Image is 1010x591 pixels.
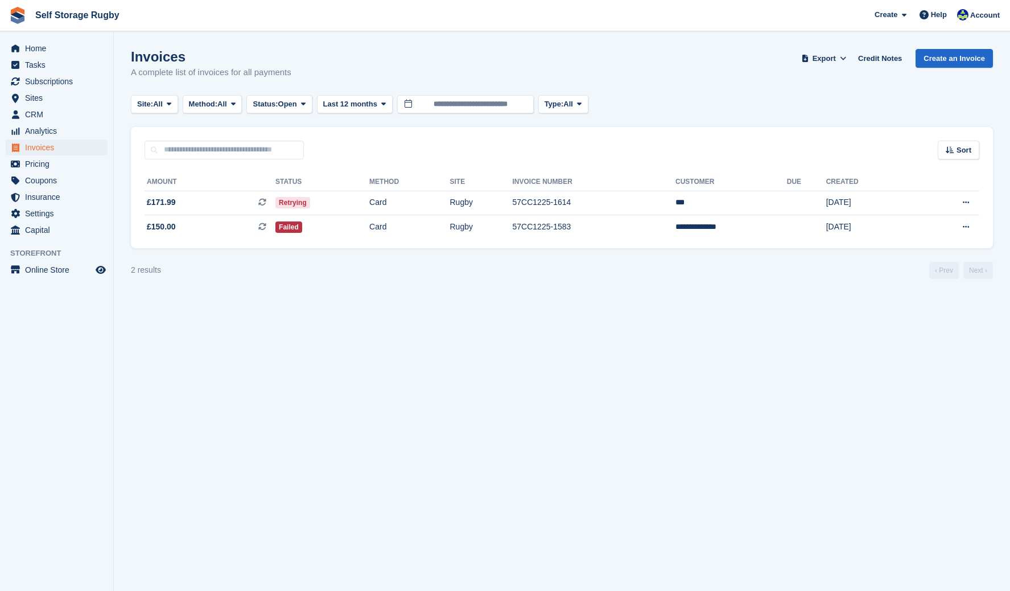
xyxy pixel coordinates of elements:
[6,40,108,56] a: menu
[317,95,393,114] button: Last 12 months
[826,173,914,191] th: Created
[369,191,450,215] td: Card
[826,191,914,215] td: [DATE]
[6,222,108,238] a: menu
[369,215,450,239] td: Card
[25,262,93,278] span: Online Store
[450,173,512,191] th: Site
[450,215,512,239] td: Rugby
[513,215,675,239] td: 57CC1225-1583
[131,95,178,114] button: Site: All
[6,57,108,73] a: menu
[25,73,93,89] span: Subscriptions
[131,264,161,276] div: 2 results
[275,221,302,233] span: Failed
[957,145,971,156] span: Sort
[25,156,93,172] span: Pricing
[131,66,291,79] p: A complete list of invoices for all payments
[369,173,450,191] th: Method
[25,139,93,155] span: Invoices
[450,191,512,215] td: Rugby
[787,173,826,191] th: Due
[131,49,291,64] h1: Invoices
[813,53,836,64] span: Export
[675,173,787,191] th: Customer
[6,189,108,205] a: menu
[183,95,242,114] button: Method: All
[6,123,108,139] a: menu
[826,215,914,239] td: [DATE]
[9,7,26,24] img: stora-icon-8386f47178a22dfd0bd8f6a31ec36ba5ce8667c1dd55bd0f319d3a0aa187defe.svg
[6,139,108,155] a: menu
[25,106,93,122] span: CRM
[957,9,968,20] img: Richard Palmer
[25,40,93,56] span: Home
[927,262,995,279] nav: Page
[253,98,278,110] span: Status:
[275,173,369,191] th: Status
[25,222,93,238] span: Capital
[6,106,108,122] a: menu
[94,263,108,277] a: Preview store
[25,90,93,106] span: Sites
[545,98,564,110] span: Type:
[217,98,227,110] span: All
[6,156,108,172] a: menu
[538,95,588,114] button: Type: All
[323,98,377,110] span: Last 12 months
[147,196,176,208] span: £171.99
[513,191,675,215] td: 57CC1225-1614
[189,98,218,110] span: Method:
[25,173,93,188] span: Coupons
[6,173,108,188] a: menu
[25,57,93,73] span: Tasks
[25,206,93,221] span: Settings
[875,9,897,20] span: Create
[6,262,108,278] a: menu
[145,173,275,191] th: Amount
[513,173,675,191] th: Invoice Number
[278,98,297,110] span: Open
[970,10,1000,21] span: Account
[931,9,947,20] span: Help
[916,49,993,68] a: Create an Invoice
[6,206,108,221] a: menu
[6,73,108,89] a: menu
[563,98,573,110] span: All
[153,98,163,110] span: All
[25,123,93,139] span: Analytics
[31,6,124,24] a: Self Storage Rugby
[275,197,310,208] span: Retrying
[147,221,176,233] span: £150.00
[246,95,312,114] button: Status: Open
[10,248,113,259] span: Storefront
[963,262,993,279] a: Next
[137,98,153,110] span: Site:
[929,262,959,279] a: Previous
[25,189,93,205] span: Insurance
[6,90,108,106] a: menu
[854,49,906,68] a: Credit Notes
[799,49,849,68] button: Export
